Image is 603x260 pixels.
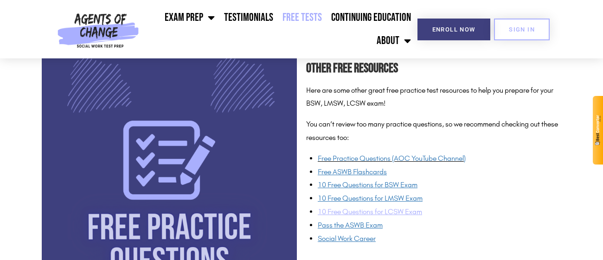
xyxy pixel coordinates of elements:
[318,207,422,216] a: 10 Free Questions for LCSW Exam
[318,194,423,203] a: 10 Free Questions for LMSW Exam
[318,180,417,189] a: 10 Free Questions for BSW Exam
[318,221,385,229] a: Pass the ASWB Exam
[318,167,387,176] a: Free ASWB Flashcards
[306,58,561,79] h2: Other Free Resources
[143,6,416,52] nav: Menu
[160,6,219,29] a: Exam Prep
[278,6,327,29] a: Free Tests
[306,118,561,145] p: You can’t review too many practice questions, so we recommend checking out these resources too:
[494,19,550,40] a: SIGN IN
[219,6,278,29] a: Testimonials
[318,154,466,163] a: Free Practice Questions (AOC YouTube Channel)
[318,234,376,243] a: Social Work Career
[372,29,416,52] a: About
[509,26,535,32] span: SIGN IN
[417,19,490,40] a: Enroll Now
[327,6,416,29] a: Continuing Education
[306,84,561,111] p: Here are some other great free practice test resources to help you prepare for your BSW, LMSW, LC...
[318,221,383,229] span: Pass the ASWB Exam
[595,115,601,145] img: PxV2I3s+jv4f4+DBzMnBSs0AAAAAElFTkSuQmCC
[432,26,475,32] span: Enroll Now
